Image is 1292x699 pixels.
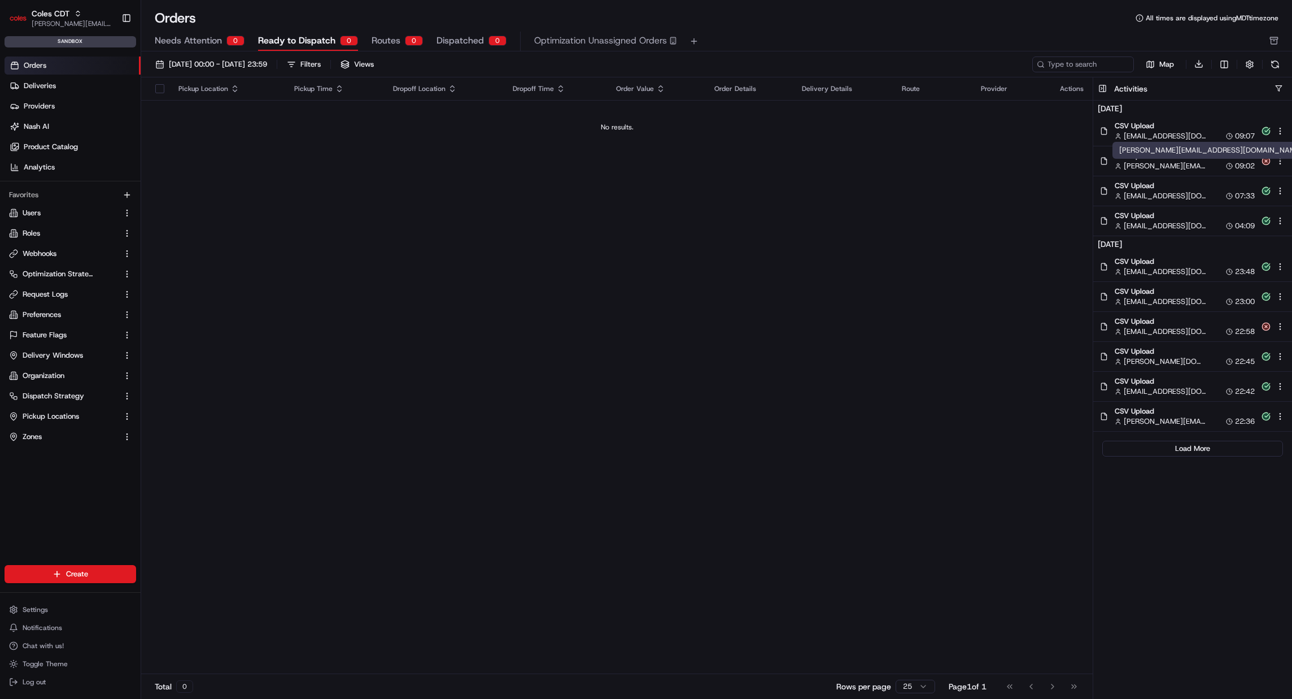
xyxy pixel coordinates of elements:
[178,84,276,93] div: Pickup Location
[1124,131,1206,141] span: [EMAIL_ADDRESS][DOMAIN_NAME]
[1115,416,1206,427] button: [PERSON_NAME][EMAIL_ADDRESS][PERSON_NAME][PERSON_NAME][DOMAIN_NAME]
[1115,161,1206,171] button: [PERSON_NAME][EMAIL_ADDRESS][DOMAIN_NAME]
[1115,346,1255,357] span: CSV Upload
[24,60,46,71] span: Orders
[1114,83,1147,94] h3: Activities
[9,330,118,340] a: Feature Flags
[11,11,34,34] img: Nash
[1159,59,1174,70] span: Map
[9,432,118,442] a: Zones
[1115,121,1255,131] span: CSV Upload
[5,638,136,654] button: Chat with us!
[9,371,118,381] a: Organization
[405,36,423,46] div: 0
[23,310,61,320] span: Preferences
[9,9,27,27] img: Coles CDT
[1235,267,1255,277] span: 23:48
[24,101,55,111] span: Providers
[5,602,136,618] button: Settings
[1124,267,1206,277] span: [EMAIL_ADDRESS][DOMAIN_NAME]
[1235,221,1255,231] span: 04:09
[513,84,598,93] div: Dropoff Time
[1235,387,1255,397] span: 22:42
[714,84,784,93] div: Order Details
[176,680,193,693] div: 0
[1115,406,1255,416] span: CSV Upload
[5,285,136,303] button: Request Logs
[5,387,136,405] button: Dispatch Strategy
[23,164,86,175] span: Knowledge Base
[226,36,245,46] div: 0
[9,350,118,361] a: Delivery Windows
[146,123,1088,132] div: No results.
[23,678,46,687] span: Log out
[1235,357,1255,367] span: 22:45
[372,34,400,47] span: Routes
[5,224,136,242] button: Roles
[802,84,884,93] div: Delivery Details
[9,411,118,422] a: Pickup Locations
[23,411,79,422] span: Pickup Locations
[1115,257,1255,267] span: CSV Upload
[5,265,136,283] button: Optimization Strategy
[80,191,137,200] a: Powered byPylon
[949,681,987,692] div: Page 1 of 1
[9,228,118,238] a: Roles
[5,407,136,426] button: Pickup Locations
[23,605,48,614] span: Settings
[23,330,67,340] span: Feature Flags
[150,57,272,72] button: [DATE] 00:00 - [DATE] 23:59
[9,289,118,299] a: Request Logs
[1115,387,1206,397] button: [EMAIL_ADDRESS][DOMAIN_NAME]
[1115,376,1255,387] span: CSV Upload
[38,119,143,128] div: We're available if you need us!
[1124,221,1206,231] span: [EMAIL_ADDRESS][DOMAIN_NAME]
[300,59,321,70] div: Filters
[32,8,69,19] button: Coles CDT
[24,81,56,91] span: Deliveries
[1235,191,1255,201] span: 07:33
[1115,221,1206,231] button: [EMAIL_ADDRESS][DOMAIN_NAME]
[1235,131,1255,141] span: 09:07
[1235,297,1255,307] span: 23:00
[7,159,91,180] a: 📗Knowledge Base
[5,674,136,690] button: Log out
[981,84,1042,93] div: Provider
[1093,101,1292,116] h4: [DATE]
[1032,57,1134,72] input: Type to search
[1124,327,1206,337] span: [EMAIL_ADDRESS][DOMAIN_NAME]
[107,164,181,175] span: API Documentation
[1235,327,1255,337] span: 22:58
[9,269,118,279] a: Optimization Strategy
[11,165,20,174] div: 📗
[5,204,136,222] button: Users
[1138,58,1181,71] button: Map
[23,228,40,238] span: Roles
[1115,357,1206,367] button: [PERSON_NAME][DOMAIN_NAME][EMAIL_ADDRESS][PERSON_NAME][DOMAIN_NAME]
[5,326,136,344] button: Feature Flags
[91,159,186,180] a: 💻API Documentation
[11,108,32,128] img: 1736555255976-a54dd68f-1ca7-489b-9aae-adbdc363a1c4
[23,208,41,218] span: Users
[23,391,84,401] span: Dispatch Strategy
[5,346,136,364] button: Delivery Windows
[23,623,62,632] span: Notifications
[23,350,83,361] span: Delivery Windows
[5,565,136,583] button: Create
[1115,131,1206,141] button: [EMAIL_ADDRESS][DOMAIN_NAME]
[23,289,68,299] span: Request Logs
[1115,327,1206,337] button: [EMAIL_ADDRESS][DOMAIN_NAME]
[354,59,374,70] span: Views
[5,656,136,672] button: Toggle Theme
[5,367,136,385] button: Organization
[112,192,137,200] span: Pylon
[1115,297,1206,307] button: [EMAIL_ADDRESS][DOMAIN_NAME]
[5,97,141,115] a: Providers
[23,269,94,279] span: Optimization Strategy
[5,138,141,156] a: Product Catalog
[5,158,141,176] a: Analytics
[437,34,484,47] span: Dispatched
[1146,14,1278,23] span: All times are displayed using MDT timezone
[9,391,118,401] a: Dispatch Strategy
